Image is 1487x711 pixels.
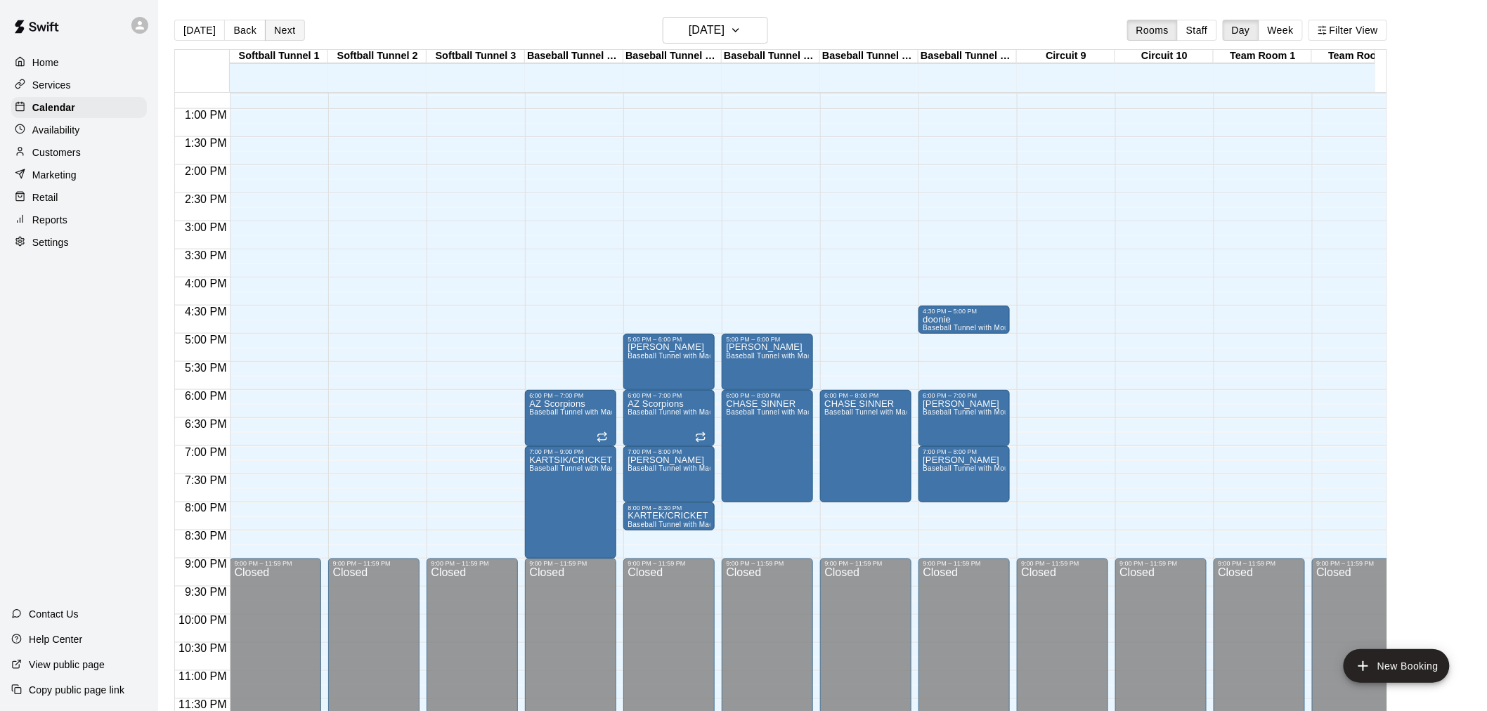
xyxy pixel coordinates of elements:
[29,683,124,697] p: Copy public page link
[29,607,79,621] p: Contact Us
[11,209,147,230] a: Reports
[181,278,230,289] span: 4:00 PM
[11,164,147,185] a: Marketing
[427,50,525,63] div: Softball Tunnel 3
[923,308,1006,315] div: 4:30 PM – 5:00 PM
[628,408,727,416] span: Baseball Tunnel with Machine
[628,352,727,360] span: Baseball Tunnel with Machine
[181,306,230,318] span: 4:30 PM
[529,561,612,568] div: 9:00 PM – 11:59 PM
[820,390,911,502] div: 6:00 PM – 8:00 PM: CHASE SINNER
[918,446,1010,502] div: 7:00 PM – 8:00 PM: daniels
[1115,50,1214,63] div: Circuit 10
[1312,50,1410,63] div: Team Room 2
[923,464,1017,472] span: Baseball Tunnel with Mound
[1127,20,1178,41] button: Rooms
[824,392,907,399] div: 6:00 PM – 8:00 PM
[1309,20,1387,41] button: Filter View
[11,97,147,118] a: Calendar
[11,52,147,73] a: Home
[726,352,826,360] span: Baseball Tunnel with Machine
[529,408,629,416] span: Baseball Tunnel with Machine
[923,561,1006,568] div: 9:00 PM – 11:59 PM
[628,448,710,455] div: 7:00 PM – 8:00 PM
[1017,50,1115,63] div: Circuit 9
[224,20,266,41] button: Back
[726,408,826,416] span: Baseball Tunnel with Machine
[11,74,147,96] div: Services
[175,643,230,655] span: 10:30 PM
[628,392,710,399] div: 6:00 PM – 7:00 PM
[628,521,727,528] span: Baseball Tunnel with Machine
[628,464,727,472] span: Baseball Tunnel with Machine
[32,213,67,227] p: Reports
[525,446,616,559] div: 7:00 PM – 9:00 PM: KARTSIK/CRICKET
[525,50,623,63] div: Baseball Tunnel 4 (Machine)
[11,119,147,141] a: Availability
[32,190,58,204] p: Retail
[175,699,230,711] span: 11:30 PM
[623,390,715,446] div: 6:00 PM – 7:00 PM: AZ Scorpions
[923,448,1006,455] div: 7:00 PM – 8:00 PM
[11,142,147,163] a: Customers
[181,587,230,599] span: 9:30 PM
[726,561,809,568] div: 9:00 PM – 11:59 PM
[181,418,230,430] span: 6:30 PM
[597,431,608,443] span: Recurring event
[628,336,710,343] div: 5:00 PM – 6:00 PM
[1316,561,1399,568] div: 9:00 PM – 11:59 PM
[1218,561,1301,568] div: 9:00 PM – 11:59 PM
[1119,561,1202,568] div: 9:00 PM – 11:59 PM
[529,392,612,399] div: 6:00 PM – 7:00 PM
[181,502,230,514] span: 8:00 PM
[623,334,715,390] div: 5:00 PM – 6:00 PM: putrus
[525,390,616,446] div: 6:00 PM – 7:00 PM: AZ Scorpions
[181,109,230,121] span: 1:00 PM
[623,50,722,63] div: Baseball Tunnel 5 (Machine)
[181,249,230,261] span: 3:30 PM
[181,334,230,346] span: 5:00 PM
[726,336,809,343] div: 5:00 PM – 6:00 PM
[328,50,427,63] div: Softball Tunnel 2
[11,232,147,253] a: Settings
[181,137,230,149] span: 1:30 PM
[230,50,328,63] div: Softball Tunnel 1
[628,561,710,568] div: 9:00 PM – 11:59 PM
[918,50,1017,63] div: Baseball Tunnel 8 (Mound)
[722,50,820,63] div: Baseball Tunnel 6 (Machine)
[923,392,1006,399] div: 6:00 PM – 7:00 PM
[175,615,230,627] span: 10:00 PM
[32,235,69,249] p: Settings
[181,446,230,458] span: 7:00 PM
[181,474,230,486] span: 7:30 PM
[623,502,715,530] div: 8:00 PM – 8:30 PM: KARTEK/CRICKET
[529,448,612,455] div: 7:00 PM – 9:00 PM
[1344,649,1450,683] button: add
[1214,50,1312,63] div: Team Room 1
[628,504,710,511] div: 8:00 PM – 8:30 PM
[1259,20,1303,41] button: Week
[32,78,71,92] p: Services
[29,658,105,672] p: View public page
[174,20,225,41] button: [DATE]
[181,530,230,542] span: 8:30 PM
[623,446,715,502] div: 7:00 PM – 8:00 PM: daniels
[32,123,80,137] p: Availability
[726,392,809,399] div: 6:00 PM – 8:00 PM
[923,408,1017,416] span: Baseball Tunnel with Mound
[824,408,924,416] span: Baseball Tunnel with Machine
[265,20,304,41] button: Next
[32,100,75,115] p: Calendar
[32,56,59,70] p: Home
[332,561,415,568] div: 9:00 PM – 11:59 PM
[175,671,230,683] span: 11:00 PM
[824,561,907,568] div: 9:00 PM – 11:59 PM
[29,632,82,646] p: Help Center
[234,561,317,568] div: 9:00 PM – 11:59 PM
